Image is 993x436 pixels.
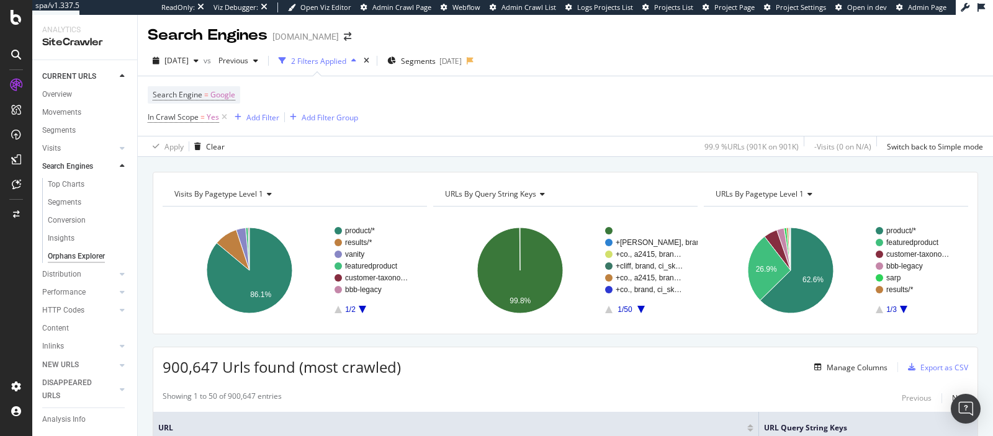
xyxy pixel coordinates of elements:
div: Insights [48,232,74,245]
div: Next [952,393,968,403]
text: +co., a2415, bran… [616,250,681,259]
button: 2 Filters Applied [274,51,361,71]
span: URL [158,422,744,434]
div: Showing 1 to 50 of 900,647 entries [163,391,282,406]
div: Conversion [48,214,86,227]
h4: URLs by query string keys [443,184,686,204]
button: Clear [189,136,225,156]
text: customer-taxono… [886,250,949,259]
button: Export as CSV [903,357,968,377]
div: Search Engines [148,25,267,46]
span: Admin Crawl Page [372,2,431,12]
span: = [204,89,209,100]
span: Visits by pagetype Level 1 [174,189,263,199]
a: CURRENT URLS [42,70,116,83]
text: featuredproduct [345,262,398,270]
text: 1/2 [345,305,356,314]
button: Previous [902,391,932,406]
a: Segments [42,124,128,137]
button: Add Filter [230,110,279,125]
div: Export as CSV [920,362,968,373]
div: SiteCrawler [42,35,127,50]
a: Content [42,322,128,335]
div: DISAPPEARED URLS [42,376,105,403]
text: 62.6% [802,276,824,285]
span: URLs by query string keys [445,189,536,199]
text: +cliff, brand, ci_sk… [616,262,683,270]
text: 86.1% [250,290,271,299]
button: [DATE] [148,51,204,71]
a: Open Viz Editor [288,2,351,12]
div: Manage Columns [827,362,887,373]
text: customer-taxono… [345,274,408,282]
div: Add Filter Group [302,112,358,123]
div: [DOMAIN_NAME] [272,30,339,43]
a: Conversion [48,214,128,227]
div: Viz Debugger: [213,2,258,12]
div: Inlinks [42,340,64,353]
button: Segments[DATE] [382,51,467,71]
span: URLs By pagetype Level 1 [716,189,804,199]
a: Movements [42,106,128,119]
button: Add Filter Group [285,110,358,125]
a: Project Page [703,2,755,12]
span: Search Engine [153,89,202,100]
svg: A chart. [163,216,427,324]
button: Switch back to Simple mode [882,136,983,156]
a: NEW URLS [42,358,116,371]
div: Performance [42,286,86,299]
span: Google [210,86,235,104]
div: Apply [164,141,184,152]
span: Logs Projects List [577,2,633,12]
text: bbb-legacy [345,285,382,294]
span: Admin Crawl List [501,2,556,12]
div: Previous [902,393,932,403]
span: vs [204,55,213,66]
h4: URLs By pagetype Level 1 [713,184,957,204]
div: NEW URLS [42,358,79,371]
span: Project Page [714,2,755,12]
span: Webflow [452,2,480,12]
div: Distribution [42,268,81,281]
text: 1/50 [618,305,632,314]
a: Visits [42,142,116,155]
div: Orphans Explorer [48,250,105,263]
span: URL Query String Keys [764,422,954,434]
a: Webflow [441,2,480,12]
div: Segments [42,124,76,137]
span: 2025 Feb. 20th [164,55,189,66]
span: Segments [401,56,436,66]
div: Open Intercom Messenger [951,394,981,424]
div: CURRENT URLS [42,70,96,83]
text: results/* [345,238,372,247]
svg: A chart. [704,216,968,324]
svg: A chart. [433,216,698,324]
a: HTTP Codes [42,304,116,317]
a: Search Engines [42,160,116,173]
span: Projects List [654,2,693,12]
span: = [200,112,205,122]
text: product/* [886,226,916,235]
text: results/* [886,285,914,294]
div: Switch back to Simple mode [887,141,983,152]
div: Visits [42,142,61,155]
a: Admin Page [896,2,946,12]
div: arrow-right-arrow-left [344,32,351,41]
text: +[PERSON_NAME], brand, ci… [616,238,721,247]
div: Content [42,322,69,335]
div: Overview [42,88,72,101]
button: Previous [213,51,263,71]
div: ReadOnly: [161,2,195,12]
div: [DATE] [439,56,462,66]
a: Performance [42,286,116,299]
text: 26.9% [756,265,777,274]
a: Projects List [642,2,693,12]
a: Inlinks [42,340,116,353]
button: Manage Columns [809,360,887,375]
span: 900,647 Urls found (most crawled) [163,357,401,377]
text: product/* [345,226,375,235]
a: Insights [48,232,128,245]
span: Project Settings [776,2,826,12]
